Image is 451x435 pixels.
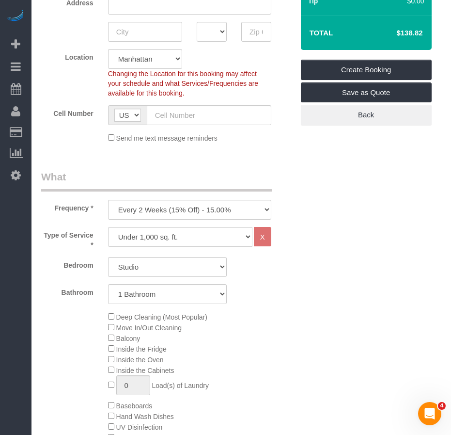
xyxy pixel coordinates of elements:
[116,367,174,374] span: Inside the Cabinets
[116,324,182,332] span: Move In/Out Cleaning
[367,29,422,37] h4: $138.82
[301,105,432,125] a: Back
[116,356,164,364] span: Inside the Oven
[116,402,153,410] span: Baseboards
[108,22,183,42] input: City
[116,413,174,420] span: Hand Wash Dishes
[301,60,432,80] a: Create Booking
[152,382,209,389] span: Load(s) of Laundry
[116,335,140,342] span: Balcony
[41,170,272,192] legend: What
[310,29,333,37] strong: Total
[116,345,167,353] span: Inside the Fridge
[241,22,271,42] input: Zip Code
[34,227,101,250] label: Type of Service *
[34,200,101,213] label: Frequency *
[438,402,446,410] span: 4
[147,105,271,125] input: Cell Number
[116,134,218,142] span: Send me text message reminders
[34,257,101,270] label: Bedroom
[418,402,441,425] iframe: Intercom live chat
[6,10,25,23] img: Automaid Logo
[301,82,432,103] a: Save as Quote
[116,313,207,321] span: Deep Cleaning (Most Popular)
[116,423,163,431] span: UV Disinfection
[34,284,101,297] label: Bathroom
[108,70,259,97] span: Changing the Location for this booking may affect your schedule and what Services/Frequencies are...
[34,49,101,62] label: Location
[34,105,101,118] label: Cell Number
